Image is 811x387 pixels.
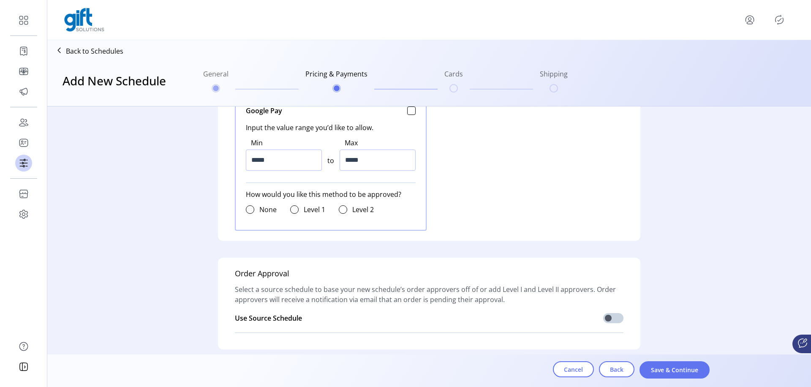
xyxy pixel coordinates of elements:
p: Back to Schedules [66,46,123,56]
span: Use Source Schedule [235,313,302,323]
label: None [259,204,277,215]
span: to [327,155,334,171]
label: Min [251,138,322,148]
button: Cancel [553,361,594,377]
span: Input the value range you’d like to allow. [246,116,416,133]
label: Level 2 [352,204,374,215]
span: Save & Continue [650,365,699,374]
span: Google Pay [246,106,282,116]
label: Level 1 [304,204,325,215]
button: Save & Continue [640,361,710,379]
img: logo [64,8,104,32]
h3: Add New Schedule [63,72,166,90]
span: Cancel [564,365,583,374]
span: How would you like this method to be approved? [246,189,416,199]
h5: Order Approval [235,268,289,284]
button: Back [599,361,634,377]
h6: Pricing & Payments [305,69,367,84]
button: menu [743,13,757,27]
button: Publisher Panel [773,13,786,27]
span: Back [610,365,623,374]
span: Select a source schedule to base your new schedule’s order approvers off of or add Level I and Le... [235,284,623,305]
label: Max [345,138,416,148]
